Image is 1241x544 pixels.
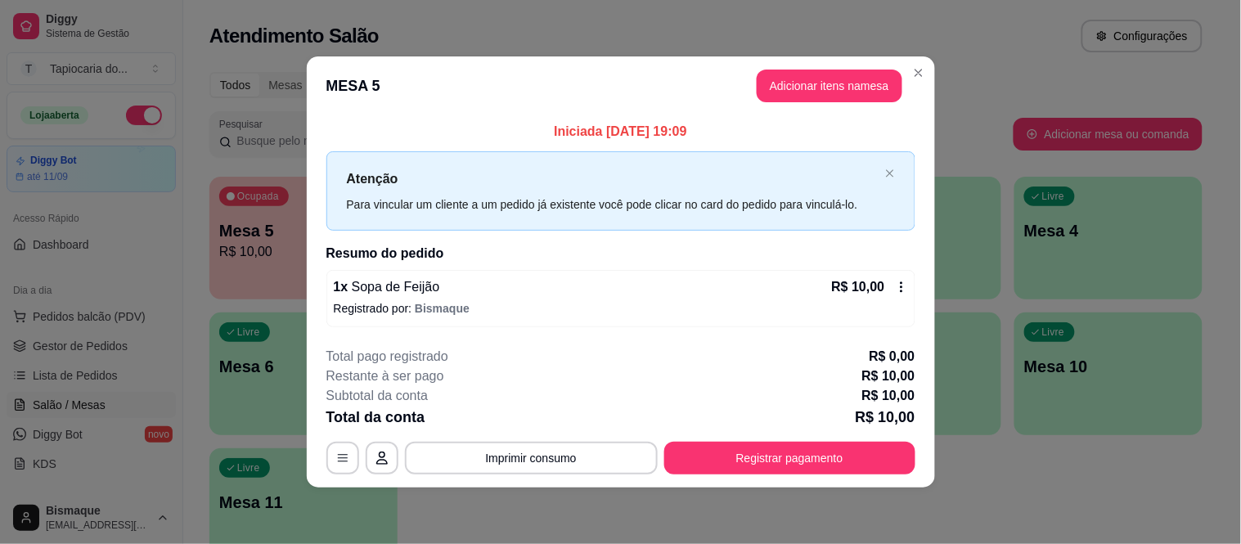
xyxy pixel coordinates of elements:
[885,169,895,179] button: close
[326,366,444,386] p: Restante à ser pago
[832,277,885,297] p: R$ 10,00
[415,302,470,315] span: Bismaque
[348,280,439,294] span: Sopa de Feijão
[885,169,895,178] span: close
[326,244,915,263] h2: Resumo do pedido
[334,300,908,317] p: Registrado por:
[326,386,429,406] p: Subtotal da conta
[347,196,879,214] div: Para vincular um cliente a um pedido já existente você pode clicar no card do pedido para vinculá...
[347,169,879,189] p: Atenção
[326,347,448,366] p: Total pago registrado
[664,442,915,474] button: Registrar pagamento
[869,347,915,366] p: R$ 0,00
[334,277,440,297] p: 1 x
[757,70,902,102] button: Adicionar itens namesa
[855,406,915,429] p: R$ 10,00
[326,122,915,142] p: Iniciada [DATE] 19:09
[405,442,658,474] button: Imprimir consumo
[906,60,932,86] button: Close
[326,406,425,429] p: Total da conta
[862,366,915,386] p: R$ 10,00
[307,56,935,115] header: MESA 5
[862,386,915,406] p: R$ 10,00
